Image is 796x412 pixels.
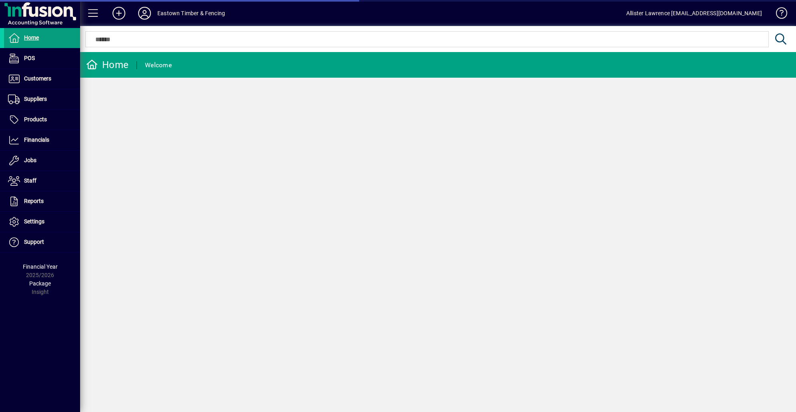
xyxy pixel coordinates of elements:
[145,59,172,72] div: Welcome
[626,7,762,20] div: Allister Lawrence [EMAIL_ADDRESS][DOMAIN_NAME]
[4,48,80,68] a: POS
[4,89,80,109] a: Suppliers
[4,212,80,232] a: Settings
[24,137,49,143] span: Financials
[24,75,51,82] span: Customers
[24,239,44,245] span: Support
[23,263,58,270] span: Financial Year
[4,110,80,130] a: Products
[24,55,35,61] span: POS
[86,58,129,71] div: Home
[4,69,80,89] a: Customers
[106,6,132,20] button: Add
[770,2,786,28] a: Knowledge Base
[4,191,80,211] a: Reports
[24,34,39,41] span: Home
[4,171,80,191] a: Staff
[24,157,36,163] span: Jobs
[157,7,225,20] div: Eastown Timber & Fencing
[24,218,44,225] span: Settings
[4,130,80,150] a: Financials
[29,280,51,287] span: Package
[24,198,44,204] span: Reports
[24,116,47,123] span: Products
[4,232,80,252] a: Support
[24,177,36,184] span: Staff
[24,96,47,102] span: Suppliers
[132,6,157,20] button: Profile
[4,151,80,171] a: Jobs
